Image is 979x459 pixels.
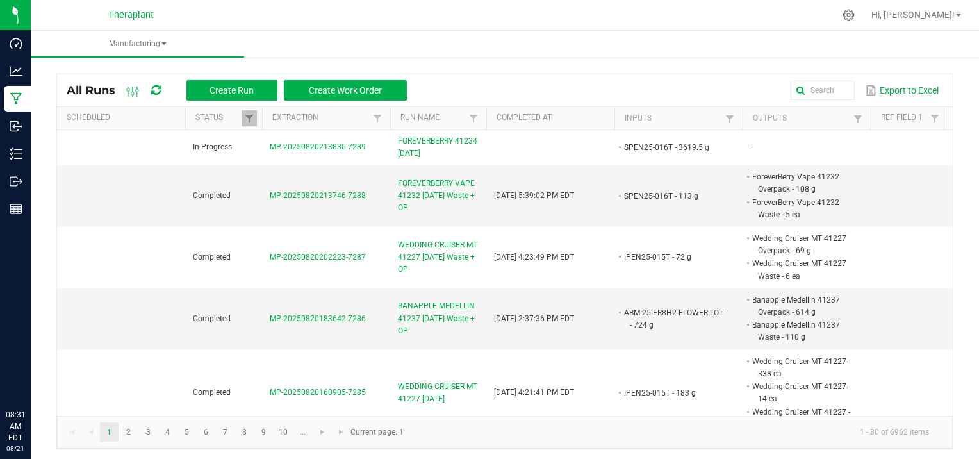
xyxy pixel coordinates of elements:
[6,409,25,444] p: 08:31 AM EDT
[6,444,25,453] p: 08/21
[10,147,22,160] inline-svg: Inventory
[67,79,416,101] div: All Runs
[750,355,851,380] li: Wedding Cruiser MT 41227 - 338 ea
[494,388,574,397] span: [DATE] 4:21:41 PM EDT
[197,422,215,442] a: Page 6
[881,113,926,123] a: Ref Field 1Sortable
[284,80,407,101] button: Create Work Order
[398,300,479,337] span: BANAPPLE MEDELLIN 41237 [DATE] Waste + OP
[177,422,196,442] a: Page 5
[270,191,366,200] span: MP-20250820213746-7288
[270,253,366,262] span: MP-20250820202223-7287
[100,422,119,442] a: Page 1
[497,113,609,123] a: Completed AtSortable
[622,141,723,154] li: SPEN25-016T - 3619.5 g
[750,294,851,319] li: Banapple Medellin 41237 Overpack - 614 g
[10,120,22,133] inline-svg: Inbound
[193,314,231,323] span: Completed
[309,85,382,96] span: Create Work Order
[750,319,851,344] li: Banapple Medellin 41237 Waste - 110 g
[10,37,22,50] inline-svg: Dashboard
[186,80,277,101] button: Create Run
[293,422,312,442] a: Page 11
[254,422,273,442] a: Page 9
[332,422,350,442] a: Go to the last page
[622,387,723,399] li: IPEN25-015T - 183 g
[750,380,851,405] li: Wedding Cruiser MT 41227 - 14 ea
[494,314,574,323] span: [DATE] 2:37:36 PM EDT
[317,427,327,437] span: Go to the next page
[398,381,479,405] span: WEDDING CRUISER MT 41227 [DATE]
[398,239,479,276] span: WEDDING CRUISER MT 41227 [DATE] Waste + OP
[370,110,385,126] a: Filter
[10,175,22,188] inline-svg: Outbound
[622,190,723,203] li: SPEN25-016T - 113 g
[210,85,254,96] span: Create Run
[750,406,851,431] li: Wedding Cruiser MT 41227 - 14 ea
[722,111,737,127] a: Filter
[871,10,955,20] span: Hi, [PERSON_NAME]!
[242,110,257,126] a: Filter
[494,191,574,200] span: [DATE] 5:39:02 PM EDT
[466,110,481,126] a: Filter
[750,196,851,221] li: ForeverBerry Vape 41232 Waste - 5 ea
[927,110,942,126] a: Filter
[622,306,723,331] li: ABM-25-FR8H2-FLOWER LOT - 724 g
[750,257,851,282] li: Wedding Cruiser MT 41227 Waste - 6 ea
[119,422,138,442] a: Page 2
[270,314,366,323] span: MP-20250820183642-7286
[411,422,939,443] kendo-pager-info: 1 - 30 of 6962 items
[841,9,857,21] div: Manage settings
[614,107,743,130] th: Inputs
[31,38,244,49] span: Manufacturing
[193,142,232,151] span: In Progress
[274,422,293,442] a: Page 10
[850,111,866,127] a: Filter
[216,422,234,442] a: Page 7
[10,65,22,78] inline-svg: Analytics
[195,113,241,123] a: StatusSortable
[398,178,479,215] span: FOREVERBERRY VAPE 41232 [DATE] Waste + OP
[10,203,22,215] inline-svg: Reports
[862,79,942,101] button: Export to Excel
[270,388,366,397] span: MP-20250820160905-7285
[57,416,953,449] kendo-pager: Current page: 1
[622,251,723,263] li: IPEN25-015T - 72 g
[193,253,231,262] span: Completed
[31,31,244,58] a: Manufacturing
[193,388,231,397] span: Completed
[193,191,231,200] span: Completed
[108,10,154,21] span: Theraplant
[67,113,180,123] a: ScheduledSortable
[791,81,855,100] input: Search
[400,113,465,123] a: Run NameSortable
[38,355,53,370] iframe: Resource center unread badge
[13,356,51,395] iframe: Resource center
[10,92,22,105] inline-svg: Manufacturing
[313,422,332,442] a: Go to the next page
[235,422,254,442] a: Page 8
[743,107,871,130] th: Outputs
[398,135,479,160] span: FOREVERBERRY 41234 [DATE]
[336,427,347,437] span: Go to the last page
[139,422,158,442] a: Page 3
[272,113,369,123] a: ExtractionSortable
[750,232,851,257] li: Wedding Cruiser MT 41227 Overpack - 69 g
[750,171,851,196] li: ForeverBerry Vape 41232 Overpack - 108 g
[158,422,177,442] a: Page 4
[494,253,574,262] span: [DATE] 4:23:49 PM EDT
[743,130,871,165] td: -
[270,142,366,151] span: MP-20250820213836-7289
